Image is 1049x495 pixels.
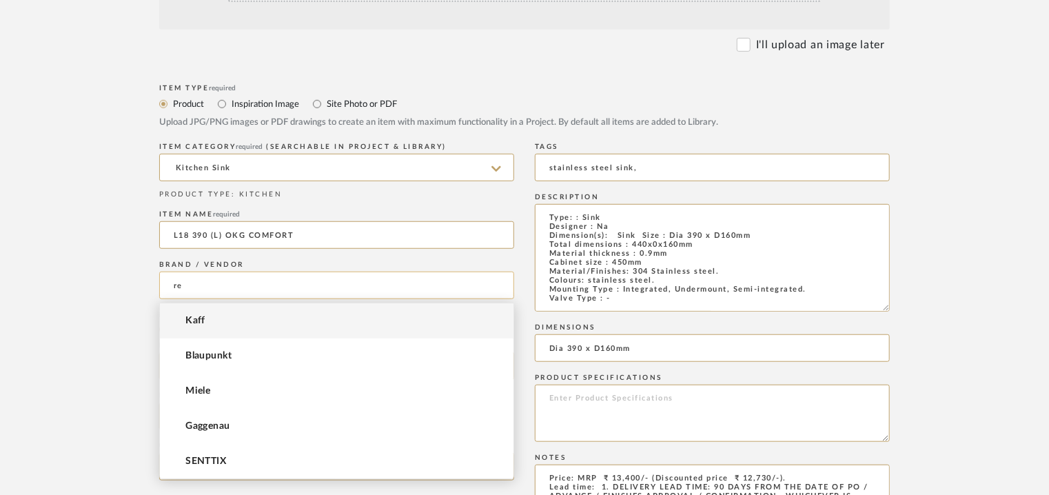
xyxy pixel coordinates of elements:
[232,191,283,198] span: : KITCHEN
[535,193,890,201] div: Description
[210,85,236,92] span: required
[185,350,232,362] span: Blaupunkt
[159,210,514,219] div: Item name
[325,97,397,112] label: Site Photo or PDF
[159,190,514,200] div: PRODUCT TYPE
[185,315,205,327] span: Kaff
[535,143,890,151] div: Tags
[535,374,890,382] div: Product Specifications
[172,97,204,112] label: Product
[159,221,514,249] input: Enter Name
[185,385,210,397] span: Miele
[159,84,890,92] div: Item Type
[159,116,890,130] div: Upload JPG/PNG images or PDF drawings to create an item with maximum functionality in a Project. ...
[267,143,447,150] span: (Searchable in Project & Library)
[756,37,885,53] label: I'll upload an image later
[535,154,890,181] input: Enter Keywords, Separated by Commas
[230,97,299,112] label: Inspiration Image
[159,95,890,112] mat-radio-group: Select item type
[159,154,514,181] input: Type a category to search and select
[535,323,890,332] div: Dimensions
[236,143,263,150] span: required
[214,211,241,218] span: required
[535,334,890,362] input: Enter Dimensions
[185,456,226,467] span: SENTTIX
[159,143,514,151] div: ITEM CATEGORY
[185,421,230,432] span: Gaggenau
[535,454,890,462] div: Notes
[159,272,514,299] input: Unknown
[159,261,514,269] div: Brand / Vendor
